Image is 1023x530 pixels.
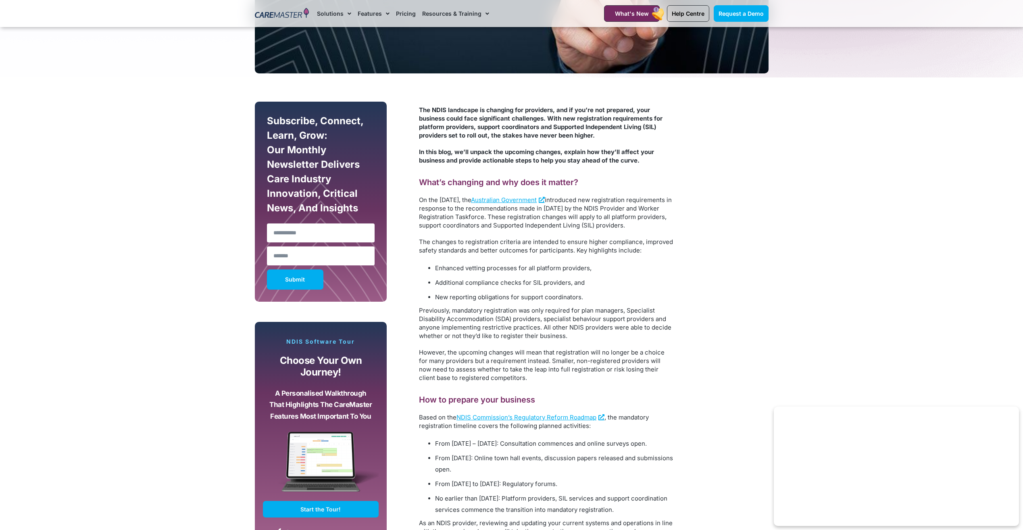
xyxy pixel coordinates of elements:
div: Subscribe, Connect, Learn, Grow: Our Monthly Newsletter Delivers Care Industry Innovation, Critic... [265,114,377,219]
span: From [DATE] – [DATE]: Consultation commences and online surveys open. [435,440,647,447]
p: Choose your own journey! [269,355,373,378]
span: What's New [615,10,649,17]
a: Start the Tour! [263,501,379,517]
a: Australian Government [471,196,545,204]
form: New Form [267,114,375,294]
img: CareMaster Logo [255,8,309,20]
a: Request a Demo [714,5,769,22]
span: New reporting obligations for support coordinators. [435,293,583,301]
span: Previously, mandatory registration was only required for plan managers, Specialist Disability Acc... [419,307,671,340]
span: From [DATE]: Online town hall events, discussion papers released and submissions open. [435,454,673,473]
span: From [DATE] to [DATE]: Regulatory forums. [435,480,557,488]
span: Start the Tour! [300,506,341,513]
strong: In this blog, we’ll unpack the upcoming changes, explain how they’ll affect your business and pro... [419,148,654,164]
a: Help Centre [667,5,709,22]
a: NDIS Commission’s Regulatory Reform Roadmap [456,413,604,421]
img: CareMaster Software Mockup on Screen [263,432,379,501]
span: Australian Government [471,196,537,204]
span: What’s changing and why does it matter? [419,177,578,187]
p: NDIS Software Tour [263,338,379,345]
span: The changes to registration criteria are intended to ensure higher compliance, improved safety st... [419,238,673,254]
span: On the [DATE], the [419,196,471,204]
span: Request a Demo [719,10,764,17]
span: introduced new registration requirements in response to the recommendations made in [DATE] by the... [419,196,672,229]
span: No earlier than [DATE]: Platform providers, SIL services and support coordination services commen... [435,495,667,513]
a: What's New [604,5,660,22]
span: NDIS Commission’s Regulatory Reform Roadmap [456,413,596,421]
span: Enhanced vetting processes for all platform providers, [435,264,592,272]
h2: How to prepare your business [419,394,673,405]
span: Submit [285,278,305,282]
p: A personalised walkthrough that highlights the CareMaster features most important to you [269,388,373,422]
span: , the mandatory registration timeline covers the following planned activities: [419,413,649,430]
span: Additional compliance checks for SIL providers, and [435,279,585,286]
span: Based on the [419,413,456,421]
span: However, the upcoming changes will mean that registration will no longer be a choice for many pro... [419,348,665,382]
button: Submit [267,269,323,290]
iframe: Popup CTA [774,407,1019,526]
span: Help Centre [672,10,704,17]
span: The NDIS landscape is changing for providers, and if you’re not prepared, your business could fac... [419,106,663,139]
